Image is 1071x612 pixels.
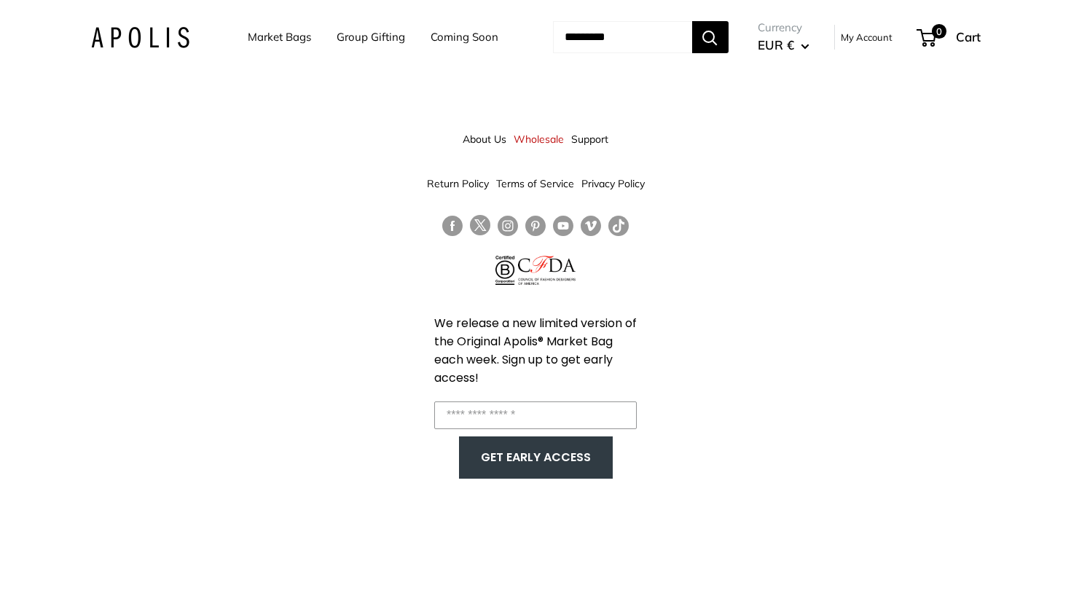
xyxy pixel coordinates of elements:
a: About Us [463,126,506,152]
a: Group Gifting [337,27,405,47]
span: 0 [931,24,946,39]
input: Enter your email [434,401,637,429]
button: EUR € [758,34,809,57]
button: Search [692,21,729,53]
img: Certified B Corporation [495,256,515,285]
a: Follow us on Instagram [498,215,518,236]
a: Coming Soon [431,27,498,47]
a: Follow us on Vimeo [581,215,601,236]
img: Council of Fashion Designers of America Member [518,256,576,285]
input: Search... [553,21,692,53]
a: My Account [841,28,892,46]
button: GET EARLY ACCESS [474,444,598,471]
a: Return Policy [427,170,489,197]
span: Cart [956,29,981,44]
a: 0 Cart [918,25,981,49]
a: Privacy Policy [581,170,645,197]
a: Market Bags [248,27,311,47]
a: Follow us on Facebook [442,215,463,236]
a: Support [571,126,608,152]
a: Follow us on Twitter [470,215,490,241]
a: Terms of Service [496,170,574,197]
img: Apolis [91,27,189,48]
a: Follow us on YouTube [553,215,573,236]
span: We release a new limited version of the Original Apolis® Market Bag each week. Sign up to get ear... [434,315,637,386]
a: Wholesale [514,126,564,152]
a: Follow us on Tumblr [608,215,629,236]
span: Currency [758,17,809,38]
a: Follow us on Pinterest [525,215,546,236]
span: EUR € [758,37,794,52]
